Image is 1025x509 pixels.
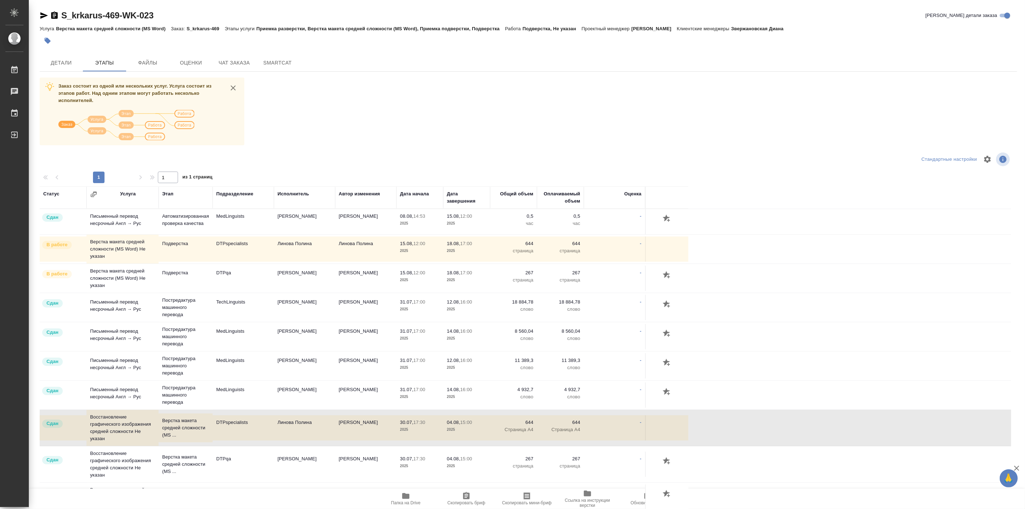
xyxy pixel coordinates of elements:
[46,358,58,365] p: Сдан
[86,410,159,446] td: Восстановление графического изображения средней сложности Не указан
[86,382,159,408] td: Письменный перевод несрочный Англ → Рус
[447,420,460,425] p: 04.08,
[447,270,460,275] p: 18.08,
[400,299,413,305] p: 31.07,
[677,26,731,31] p: Клиентские менеджеры
[505,26,523,31] p: Работа
[274,452,335,477] td: [PERSON_NAME]
[494,393,533,400] p: слово
[640,456,642,461] a: -
[335,236,396,262] td: Линова Полина
[494,240,533,247] p: 644
[400,190,429,198] div: Дата начала
[494,335,533,342] p: слово
[447,393,487,400] p: 2025
[274,295,335,320] td: [PERSON_NAME]
[541,419,580,426] p: 644
[86,324,159,349] td: Письменный перевод несрочный Англ → Рус
[1003,471,1015,486] span: 🙏
[541,357,580,364] p: 11 389,3
[400,364,440,371] p: 2025
[460,213,472,219] p: 12:00
[46,300,58,307] p: Сдан
[640,213,642,219] a: -
[400,420,413,425] p: 30.07,
[46,387,58,394] p: Сдан
[447,220,487,227] p: 2025
[640,241,642,246] a: -
[460,270,472,275] p: 17:00
[171,26,186,31] p: Заказ:
[460,328,472,334] p: 16:00
[162,213,209,227] p: Автоматизированная проверка качества
[624,190,642,198] div: Оценка
[447,426,487,433] p: 2025
[413,387,425,392] p: 17:00
[640,299,642,305] a: -
[447,462,487,470] p: 2025
[86,446,159,482] td: Восстановление графического изображения средней сложности Не указан
[541,386,580,393] p: 4 932,7
[130,58,165,67] span: Файлы
[582,26,631,31] p: Проектный менеджер
[58,83,212,103] span: Заказ состоит из одной или нескольких услуг. Услуга состоит из этапов работ. Над одним этапом мог...
[413,456,425,461] p: 17:30
[43,190,59,198] div: Статус
[182,173,213,183] span: из 1 страниц
[541,247,580,254] p: страница
[86,295,159,320] td: Письменный перевод несрочный Англ → Рус
[213,415,274,441] td: DTPspecialists
[661,386,673,398] button: Добавить оценку
[541,276,580,284] p: страница
[494,220,533,227] p: час
[541,298,580,306] p: 18 884,78
[274,324,335,349] td: [PERSON_NAME]
[216,190,253,198] div: Подразделение
[87,58,122,67] span: Этапы
[400,220,440,227] p: 2025
[447,358,460,363] p: 12.08,
[436,489,497,509] button: Скопировать бриф
[274,382,335,408] td: [PERSON_NAME]
[162,240,209,247] p: Подверстка
[494,426,533,433] p: Страница А4
[447,190,487,205] div: Дата завершения
[541,240,580,247] p: 644
[162,384,209,406] p: Постредактура машинного перевода
[335,266,396,291] td: [PERSON_NAME]
[162,488,209,495] p: Подверстка
[494,455,533,462] p: 267
[661,328,673,340] button: Добавить оценку
[40,26,56,31] p: Услуга
[86,264,159,293] td: Верстка макета средней сложности (MS Word) Не указан
[661,488,673,500] button: Добавить оценку
[661,269,673,282] button: Добавить оценку
[447,387,460,392] p: 14.08,
[460,358,472,363] p: 16:00
[447,241,460,246] p: 18.08,
[494,357,533,364] p: 11 389,3
[447,328,460,334] p: 14.08,
[640,420,642,425] a: -
[494,276,533,284] p: страница
[640,358,642,363] a: -
[460,456,472,461] p: 15:00
[494,419,533,426] p: 644
[541,213,580,220] p: 0,5
[494,298,533,306] p: 18 884,78
[413,213,425,219] p: 14:53
[413,328,425,334] p: 17:00
[274,266,335,291] td: [PERSON_NAME]
[56,26,171,31] p: Верстка макета средней сложности (MS Word)
[996,152,1011,166] span: Посмотреть информацию
[213,324,274,349] td: MedLinguists
[562,498,613,508] span: Ссылка на инструкции верстки
[46,420,58,427] p: Сдан
[541,269,580,276] p: 267
[731,26,789,31] p: Звержановская Диана
[541,455,580,462] p: 267
[86,353,159,379] td: Письменный перевод несрочный Англ → Рус
[46,241,67,248] p: В работе
[661,357,673,369] button: Добавить оценку
[400,426,440,433] p: 2025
